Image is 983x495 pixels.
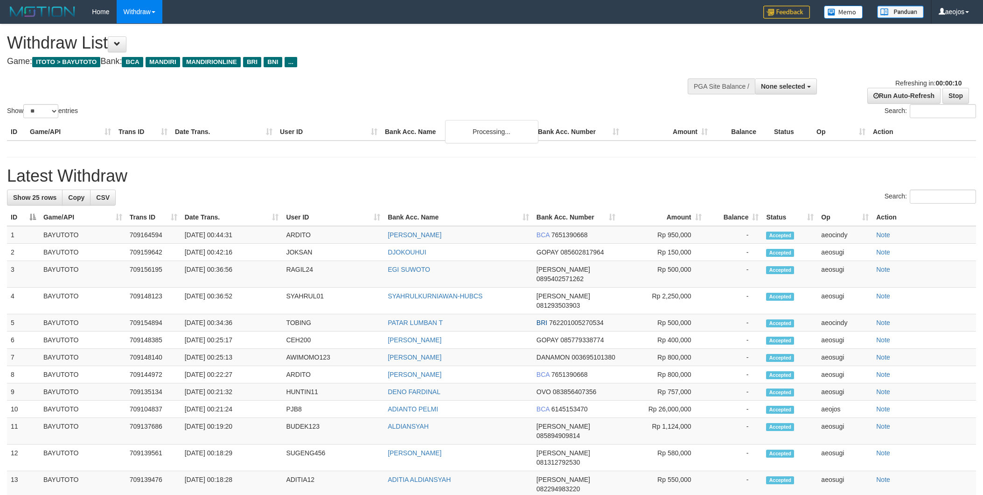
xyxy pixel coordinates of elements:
[7,401,40,418] td: 10
[705,244,763,261] td: -
[7,366,40,383] td: 8
[388,405,438,413] a: ADIANTO PELMI
[7,383,40,401] td: 9
[26,123,115,141] th: Game/API
[282,383,384,401] td: HUNTIN11
[7,332,40,349] td: 6
[876,336,890,344] a: Note
[619,244,705,261] td: Rp 150,000
[126,226,181,244] td: 709164594
[766,354,794,362] span: Accepted
[537,354,570,361] span: DANAMON
[388,476,451,483] a: ADITIA ALDIANSYAH
[381,123,534,141] th: Bank Acc. Name
[126,288,181,314] td: 709148123
[876,248,890,256] a: Note
[181,366,283,383] td: [DATE] 00:22:27
[68,194,84,201] span: Copy
[445,120,538,143] div: Processing...
[572,354,615,361] span: Copy 003695101380 to clipboard
[817,261,872,288] td: aeosugi
[7,104,78,118] label: Show entries
[388,231,441,239] a: [PERSON_NAME]
[40,445,126,471] td: BAYUTOTO
[869,123,976,141] th: Action
[7,5,78,19] img: MOTION_logo.png
[90,190,116,205] a: CSV
[126,401,181,418] td: 709104837
[388,423,429,430] a: ALDIANSYAH
[705,401,763,418] td: -
[181,418,283,445] td: [DATE] 00:19:20
[40,288,126,314] td: BAYUTOTO
[876,371,890,378] a: Note
[7,167,976,185] h1: Latest Withdraw
[40,366,126,383] td: BAYUTOTO
[282,261,384,288] td: RAGIL24
[762,209,817,226] th: Status: activate to sort column ascending
[7,123,26,141] th: ID
[705,261,763,288] td: -
[13,194,56,201] span: Show 25 rows
[40,314,126,332] td: BAYUTOTO
[537,432,580,439] span: Copy 085894909814 to clipboard
[282,209,384,226] th: User ID: activate to sort column ascending
[384,209,533,226] th: Bank Acc. Name: activate to sort column ascending
[705,332,763,349] td: -
[876,449,890,457] a: Note
[705,288,763,314] td: -
[553,388,596,396] span: Copy 083856407356 to clipboard
[282,244,384,261] td: JOKSAN
[705,418,763,445] td: -
[40,261,126,288] td: BAYUTOTO
[705,445,763,471] td: -
[560,336,604,344] span: Copy 085779338774 to clipboard
[537,423,590,430] span: [PERSON_NAME]
[619,349,705,366] td: Rp 800,000
[766,476,794,484] span: Accepted
[181,349,283,366] td: [DATE] 00:25:13
[817,244,872,261] td: aeosugi
[146,57,180,67] span: MANDIRI
[766,249,794,257] span: Accepted
[7,418,40,445] td: 11
[619,445,705,471] td: Rp 580,000
[23,104,58,118] select: Showentries
[388,336,441,344] a: [PERSON_NAME]
[7,349,40,366] td: 7
[817,209,872,226] th: Op: activate to sort column ascending
[285,57,297,67] span: ...
[282,366,384,383] td: ARDITO
[619,209,705,226] th: Amount: activate to sort column ascending
[7,209,40,226] th: ID: activate to sort column descending
[282,288,384,314] td: SYAHRUL01
[126,332,181,349] td: 709148385
[817,288,872,314] td: aeosugi
[40,418,126,445] td: BAYUTOTO
[817,445,872,471] td: aeosugi
[537,485,580,493] span: Copy 082294983220 to clipboard
[537,476,590,483] span: [PERSON_NAME]
[619,418,705,445] td: Rp 1,124,000
[537,405,550,413] span: BCA
[895,79,962,87] span: Refreshing in:
[876,231,890,239] a: Note
[40,226,126,244] td: BAYUTOTO
[388,388,440,396] a: DENO FARDINAL
[619,261,705,288] td: Rp 500,000
[282,401,384,418] td: PJB8
[122,57,143,67] span: BCA
[877,6,924,18] img: panduan.png
[40,383,126,401] td: BAYUTOTO
[705,209,763,226] th: Balance: activate to sort column ascending
[766,423,794,431] span: Accepted
[7,288,40,314] td: 4
[705,366,763,383] td: -
[619,332,705,349] td: Rp 400,000
[705,226,763,244] td: -
[181,244,283,261] td: [DATE] 00:42:16
[885,190,976,204] label: Search:
[910,104,976,118] input: Search:
[7,34,646,52] h1: Withdraw List
[276,123,381,141] th: User ID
